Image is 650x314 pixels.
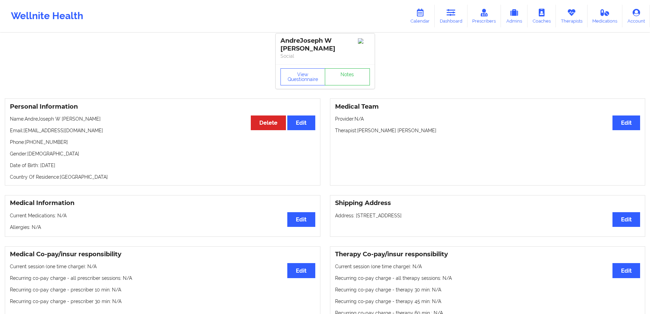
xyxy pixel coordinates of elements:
a: Therapists [556,5,588,27]
a: Coaches [528,5,556,27]
p: Current session (one time charge): N/A [10,263,315,270]
a: Calendar [405,5,435,27]
p: Current session (one time charge): N/A [335,263,640,270]
h3: Medical Information [10,199,315,207]
h3: Medical Team [335,103,640,111]
p: Recurring co-pay charge - therapy 30 min : N/A [335,286,640,293]
p: Phone: [PHONE_NUMBER] [10,139,315,146]
p: Name: AndreJoseph W [PERSON_NAME] [10,115,315,122]
p: Gender: [DEMOGRAPHIC_DATA] [10,150,315,157]
p: Therapist: [PERSON_NAME] [PERSON_NAME] [335,127,640,134]
a: Medications [588,5,623,27]
p: Recurring co-pay charge - all therapy sessions : N/A [335,275,640,282]
a: Dashboard [435,5,467,27]
h3: Personal Information [10,103,315,111]
p: Provider: N/A [335,115,640,122]
h3: Shipping Address [335,199,640,207]
a: Prescribers [467,5,501,27]
a: Admins [501,5,528,27]
button: Edit [287,263,315,278]
button: View Questionnaire [280,68,326,85]
p: Email: [EMAIL_ADDRESS][DOMAIN_NAME] [10,127,315,134]
button: Delete [251,115,286,130]
p: Current Medications: N/A [10,212,315,219]
p: Date of Birth: [DATE] [10,162,315,169]
button: Edit [612,263,640,278]
h3: Medical Co-pay/insur responsibility [10,250,315,258]
h3: Therapy Co-pay/insur responsibility [335,250,640,258]
p: Recurring co-pay charge - prescriber 30 min : N/A [10,298,315,305]
button: Edit [287,115,315,130]
button: Edit [612,212,640,227]
button: Edit [612,115,640,130]
p: Address: [STREET_ADDRESS] [335,212,640,219]
p: Allergies: N/A [10,224,315,231]
div: AndreJoseph W [PERSON_NAME] [280,37,370,53]
img: Image%2Fplaceholer-image.png [358,38,370,44]
p: Recurring co-pay charge - prescriber 10 min : N/A [10,286,315,293]
p: Recurring co-pay charge - therapy 45 min : N/A [335,298,640,305]
p: Social [280,53,370,59]
p: Recurring co-pay charge - all prescriber sessions : N/A [10,275,315,282]
button: Edit [287,212,315,227]
p: Country Of Residence: [GEOGRAPHIC_DATA] [10,174,315,180]
a: Notes [325,68,370,85]
a: Account [622,5,650,27]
